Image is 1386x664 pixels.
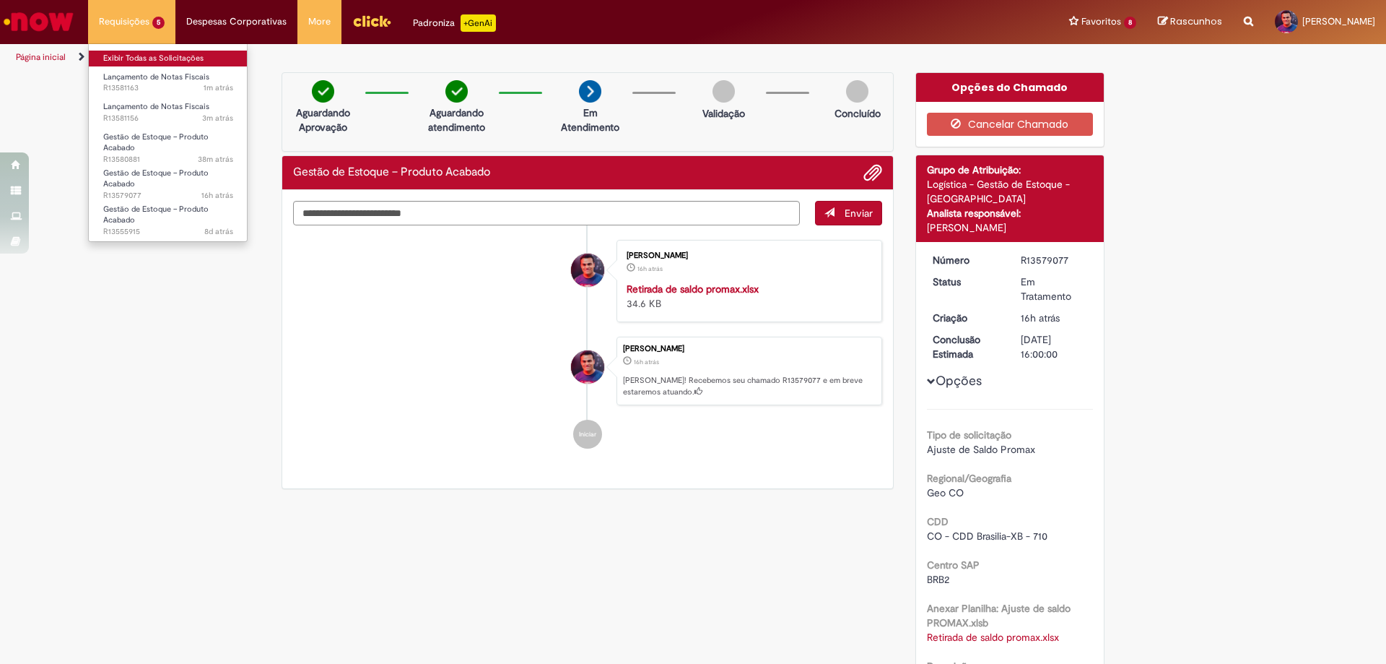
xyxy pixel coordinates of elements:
p: Aguardando Aprovação [288,105,358,134]
span: 3m atrás [202,113,233,124]
button: Adicionar anexos [863,163,882,182]
span: Requisições [99,14,149,29]
span: [PERSON_NAME] [1302,15,1375,27]
div: Padroniza [413,14,496,32]
span: More [308,14,331,29]
dt: Criação [922,311,1011,325]
li: Samuel De Sousa [293,337,882,406]
time: 29/09/2025 20:29:31 [634,358,659,366]
img: ServiceNow [1,7,76,36]
div: 29/09/2025 20:29:31 [1021,311,1088,325]
a: Aberto R13581156 : Lançamento de Notas Fiscais [89,99,248,126]
span: Gestão de Estoque – Produto Acabado [103,204,209,226]
a: Aberto R13555915 : Gestão de Estoque – Produto Acabado [89,202,248,233]
time: 30/09/2025 11:27:39 [198,154,233,165]
time: 30/09/2025 12:03:26 [202,113,233,124]
span: 8 [1124,17,1136,29]
a: Aberto R13580881 : Gestão de Estoque – Produto Acabado [89,129,248,160]
a: Página inicial [16,51,66,63]
span: R13581156 [103,113,233,124]
p: Em Atendimento [555,105,625,134]
span: 16h atrás [634,358,659,366]
div: [PERSON_NAME] [627,251,867,260]
div: 34.6 KB [627,282,867,311]
span: 16h atrás [637,264,663,273]
b: Anexar Planilha: Ajuste de saldo PROMAX.xlsb [927,602,1071,629]
p: +GenAi [461,14,496,32]
button: Enviar [815,201,882,225]
span: BRB2 [927,573,949,586]
span: Lançamento de Notas Fiscais [103,101,209,112]
span: Geo CO [927,486,964,499]
span: Despesas Corporativas [186,14,287,29]
div: [DATE] 16:00:00 [1021,332,1088,361]
span: Gestão de Estoque – Produto Acabado [103,168,209,190]
div: [PERSON_NAME] [927,220,1094,235]
a: Exibir Todas as Solicitações [89,51,248,66]
ul: Histórico de tíquete [293,225,882,464]
div: Samuel De Sousa [571,350,604,384]
time: 29/09/2025 20:29:27 [637,264,663,273]
h2: Gestão de Estoque – Produto Acabado Histórico de tíquete [293,166,490,179]
span: R13581163 [103,82,233,94]
img: click_logo_yellow_360x200.png [352,10,391,32]
span: Gestão de Estoque – Produto Acabado [103,131,209,154]
span: CO - CDD Brasilia-XB - 710 [927,530,1047,543]
span: Enviar [845,207,873,220]
span: Lançamento de Notas Fiscais [103,72,209,82]
textarea: Digite sua mensagem aqui... [293,201,800,225]
a: Download de Retirada de saldo promax.xlsx [927,631,1059,644]
span: Favoritos [1081,14,1121,29]
span: Ajuste de Saldo Promax [927,443,1035,456]
ul: Trilhas de página [11,44,913,71]
span: R13555915 [103,226,233,238]
time: 22/09/2025 15:30:58 [204,226,233,237]
p: Aguardando atendimento [422,105,492,134]
div: Samuel De Sousa [571,254,604,287]
span: 16h atrás [1021,311,1060,324]
b: Regional/Geografia [927,472,1011,485]
time: 29/09/2025 20:29:31 [1021,311,1060,324]
b: Tipo de solicitação [927,428,1011,441]
time: 30/09/2025 12:04:53 [204,82,233,93]
a: Aberto R13579077 : Gestão de Estoque – Produto Acabado [89,165,248,197]
span: Rascunhos [1170,14,1222,28]
p: [PERSON_NAME]! Recebemos seu chamado R13579077 e em breve estaremos atuando. [623,375,874,397]
div: Grupo de Atribuição: [927,163,1094,177]
a: Rascunhos [1158,15,1222,29]
span: R13579077 [103,190,233,202]
a: Aberto R13581163 : Lançamento de Notas Fiscais [89,69,248,96]
div: Em Tratamento [1021,275,1088,303]
time: 29/09/2025 20:29:32 [201,190,233,201]
img: img-circle-grey.png [846,80,868,103]
p: Concluído [834,106,881,121]
div: Logística - Gestão de Estoque - [GEOGRAPHIC_DATA] [927,177,1094,206]
div: Analista responsável: [927,206,1094,220]
span: 8d atrás [204,226,233,237]
span: 16h atrás [201,190,233,201]
dt: Número [922,253,1011,267]
img: arrow-next.png [579,80,601,103]
b: Centro SAP [927,559,980,572]
p: Validação [702,106,745,121]
a: Retirada de saldo promax.xlsx [627,283,759,296]
img: img-circle-grey.png [712,80,735,103]
img: check-circle-green.png [445,80,468,103]
span: R13580881 [103,154,233,165]
span: 1m atrás [204,82,233,93]
div: Opções do Chamado [916,73,1104,102]
span: 38m atrás [198,154,233,165]
b: CDD [927,515,949,528]
ul: Requisições [88,43,248,242]
div: R13579077 [1021,253,1088,267]
dt: Status [922,275,1011,289]
img: check-circle-green.png [312,80,334,103]
span: 5 [152,17,165,29]
div: [PERSON_NAME] [623,345,874,353]
button: Cancelar Chamado [927,113,1094,136]
dt: Conclusão Estimada [922,332,1011,361]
